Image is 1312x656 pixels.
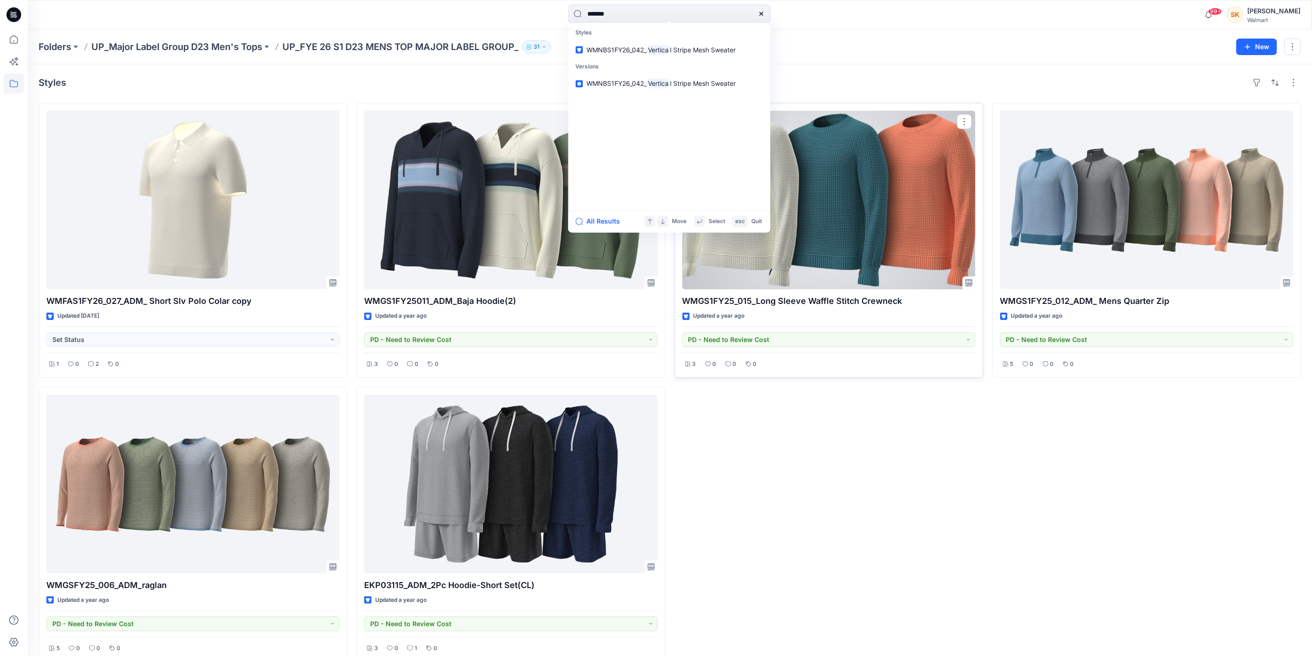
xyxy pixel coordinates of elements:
[117,644,120,653] p: 0
[736,217,745,226] p: esc
[1011,311,1063,321] p: Updated a year ago
[57,311,99,321] p: Updated [DATE]
[115,359,119,369] p: 0
[522,40,551,53] button: 31
[570,25,769,42] p: Styles
[364,295,657,308] p: WMGS1FY25011_ADM_Baja Hoodie(2)
[39,40,71,53] a: Folders
[693,311,745,321] p: Updated a year ago
[570,75,769,92] a: WMNBS1FY26_042_Vertical Stripe Mesh Sweater
[375,311,427,321] p: Updated a year ago
[57,595,109,605] p: Updated a year ago
[587,46,647,54] span: WMNBS1FY26_042_
[282,40,518,53] p: UP_FYE 26 S1 D23 MENS TOP MAJOR LABEL GROUP_
[96,644,100,653] p: 0
[1000,295,1293,308] p: WMGS1FY25_012_ADM_ Mens Quarter Zip
[75,359,79,369] p: 0
[1247,17,1301,23] div: Walmart
[435,359,439,369] p: 0
[570,41,769,58] a: WMNBS1FY26_042_Vertical Stripe Mesh Sweater
[46,295,339,308] p: WMFAS1FY26_027_ADM_ Short Slv Polo Colar copy
[682,111,975,289] a: WMGS1FY25_015_Long Sleeve Waffle Stitch Crewneck
[375,595,427,605] p: Updated a year ago
[56,644,60,653] p: 5
[76,644,80,653] p: 0
[364,579,657,592] p: EKP03115_ADM_2Pc Hoodie-Short Set(CL)
[693,359,696,369] p: 3
[570,58,769,75] p: Versions
[1236,39,1277,55] button: New
[374,644,378,653] p: 3
[709,217,726,226] p: Select
[39,77,66,88] h4: Styles
[374,359,378,369] p: 3
[752,217,762,226] p: Quit
[56,359,59,369] p: 1
[96,359,99,369] p: 2
[670,80,736,88] span: l Stripe Mesh Sweater
[1000,111,1293,289] a: WMGS1FY25_012_ADM_ Mens Quarter Zip
[733,359,737,369] p: 0
[46,395,339,573] a: WMGSFY25_006_ADM_raglan
[647,45,670,55] mark: Vertica
[1247,6,1301,17] div: [PERSON_NAME]
[434,644,437,653] p: 0
[1227,6,1244,23] div: SK
[364,111,657,289] a: WMGS1FY25011_ADM_Baja Hoodie(2)
[576,216,626,227] button: All Results
[46,111,339,289] a: WMFAS1FY26_027_ADM_ Short Slv Polo Colar copy
[587,80,647,88] span: WMNBS1FY26_042_
[91,40,262,53] a: UP_Major Label Group D23 Men's Tops
[534,42,540,52] p: 31
[753,359,757,369] p: 0
[1030,359,1034,369] p: 0
[672,217,687,226] p: Move
[647,78,670,89] mark: Vertica
[1050,359,1054,369] p: 0
[46,579,339,592] p: WMGSFY25_006_ADM_raglan
[1208,8,1222,15] span: 99+
[670,46,736,54] span: l Stripe Mesh Sweater
[415,644,417,653] p: 1
[394,359,398,369] p: 0
[682,295,975,308] p: WMGS1FY25_015_Long Sleeve Waffle Stitch Crewneck
[1010,359,1014,369] p: 5
[1070,359,1074,369] p: 0
[394,644,398,653] p: 0
[415,359,418,369] p: 0
[364,395,657,573] a: EKP03115_ADM_2Pc Hoodie-Short Set(CL)
[713,359,716,369] p: 0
